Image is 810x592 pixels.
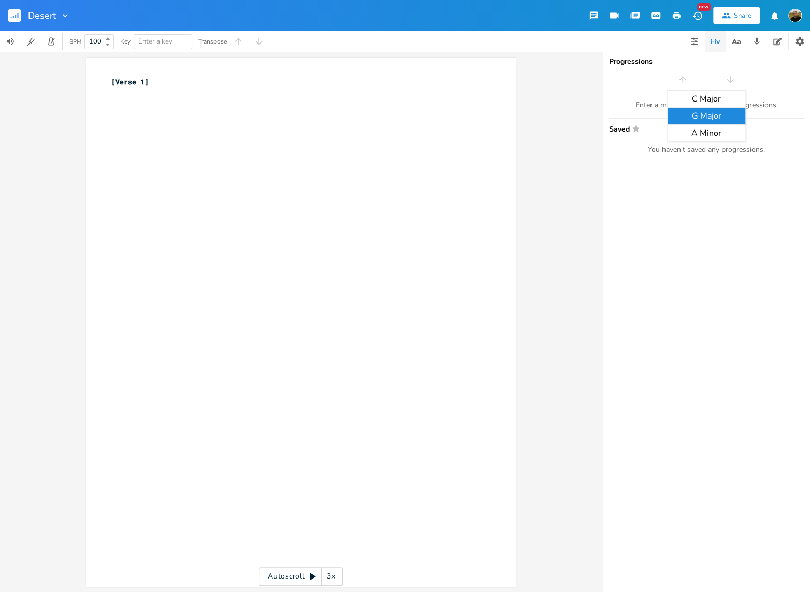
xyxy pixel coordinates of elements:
div: A Minor [668,125,745,141]
button: New [687,6,707,25]
div: 3x [322,567,340,586]
button: Share [713,7,760,24]
div: BPM [69,39,81,45]
div: You haven't saved any progressions. [609,145,804,154]
div: Share [734,11,751,20]
div: Autoscroll [259,567,343,586]
span: [Verse 1] [111,77,149,86]
div: C Major [668,91,745,108]
div: New [697,3,711,11]
div: Key [120,38,131,45]
img: Jordan Jankoviak [788,9,802,22]
div: Transpose [198,38,227,45]
div: Progressions [609,58,804,65]
span: Desert [28,11,56,20]
div: G Major [668,108,745,125]
span: Enter a key [138,37,172,46]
